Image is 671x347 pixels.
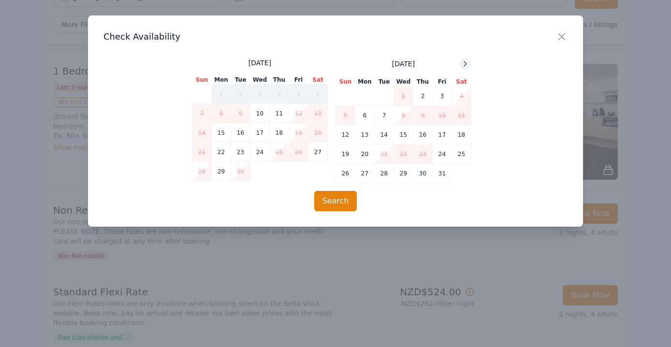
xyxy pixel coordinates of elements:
th: Wed [394,77,413,87]
th: Mon [212,75,231,85]
th: Sun [336,77,355,87]
th: Sat [308,75,328,85]
td: 28 [192,162,212,181]
th: Wed [250,75,270,85]
th: Fri [289,75,308,85]
th: Fri [433,77,452,87]
td: 9 [231,104,250,123]
th: Mon [355,77,375,87]
span: [DATE] [392,59,415,69]
td: 6 [308,85,328,104]
th: Sat [452,77,471,87]
td: 28 [375,164,394,183]
td: 7 [375,106,394,125]
td: 26 [336,164,355,183]
th: Thu [270,75,289,85]
td: 1 [212,85,231,104]
td: 16 [413,125,433,145]
td: 27 [308,143,328,162]
td: 19 [336,145,355,164]
td: 24 [433,145,452,164]
td: 13 [308,104,328,123]
td: 30 [231,162,250,181]
td: 8 [212,104,231,123]
td: 27 [355,164,375,183]
td: 17 [250,123,270,143]
td: 9 [413,106,433,125]
td: 3 [433,87,452,106]
button: Search [314,191,357,211]
td: 23 [413,145,433,164]
td: 25 [452,145,471,164]
td: 2 [413,87,433,106]
h3: Check Availability [103,31,568,43]
td: 5 [336,106,355,125]
td: 4 [270,85,289,104]
td: 20 [355,145,375,164]
td: 3 [250,85,270,104]
td: 2 [231,85,250,104]
td: 19 [289,123,308,143]
th: Tue [231,75,250,85]
td: 24 [250,143,270,162]
td: 18 [452,125,471,145]
td: 6 [355,106,375,125]
td: 29 [394,164,413,183]
td: 25 [270,143,289,162]
td: 16 [231,123,250,143]
td: 21 [192,143,212,162]
td: 23 [231,143,250,162]
td: 30 [413,164,433,183]
td: 13 [355,125,375,145]
td: 31 [433,164,452,183]
td: 1 [394,87,413,106]
td: 22 [212,143,231,162]
td: 15 [212,123,231,143]
td: 17 [433,125,452,145]
td: 14 [192,123,212,143]
td: 26 [289,143,308,162]
td: 10 [433,106,452,125]
td: 8 [394,106,413,125]
td: 21 [375,145,394,164]
td: 11 [452,106,471,125]
td: 4 [452,87,471,106]
td: 10 [250,104,270,123]
td: 18 [270,123,289,143]
td: 12 [336,125,355,145]
td: 22 [394,145,413,164]
td: 14 [375,125,394,145]
td: 12 [289,104,308,123]
td: 15 [394,125,413,145]
td: 20 [308,123,328,143]
th: Thu [413,77,433,87]
td: 29 [212,162,231,181]
span: [DATE] [248,58,271,68]
td: 5 [289,85,308,104]
td: 11 [270,104,289,123]
th: Sun [192,75,212,85]
td: 7 [192,104,212,123]
th: Tue [375,77,394,87]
